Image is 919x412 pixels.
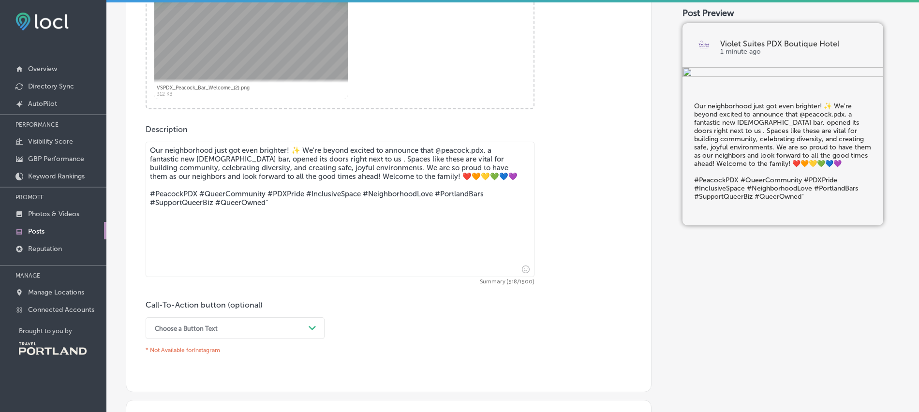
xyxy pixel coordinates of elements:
[682,8,900,18] div: Post Preview
[28,245,62,253] p: Reputation
[28,227,44,235] p: Posts
[146,343,325,357] p: * Not Available for Instagram
[146,300,263,309] label: Call-To-Action button (optional)
[19,327,106,335] p: Brought to you by
[28,210,79,218] p: Photos & Videos
[682,67,883,79] img: 99cd285c-9584-4d85-8b71-90bd33b9a76a
[28,172,85,180] p: Keyword Rankings
[28,100,57,108] p: AutoPilot
[28,137,73,146] p: Visibility Score
[28,82,74,90] p: Directory Sync
[694,102,872,201] h5: Our neighborhood just got even brighter! ✨ We're beyond excited to announce that @‌peacock.pdx, a...
[146,125,188,134] label: Description
[694,36,713,55] img: logo
[28,65,57,73] p: Overview
[19,342,87,355] img: Travel Portland
[15,13,69,30] img: fda3e92497d09a02dc62c9cd864e3231.png
[146,279,534,285] span: Summary (518/1500)
[518,263,530,275] span: Insert emoji
[720,48,871,56] p: 1 minute ago
[28,155,84,163] p: GBP Performance
[28,288,84,296] p: Manage Locations
[28,306,94,314] p: Connected Accounts
[155,324,218,332] div: Choose a Button Text
[146,142,534,277] textarea: Our neighborhood just got even brighter! ✨ We're beyond excited to announce that @‌peacock.pdx, a...
[720,40,871,48] p: Violet Suites PDX Boutique Hotel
